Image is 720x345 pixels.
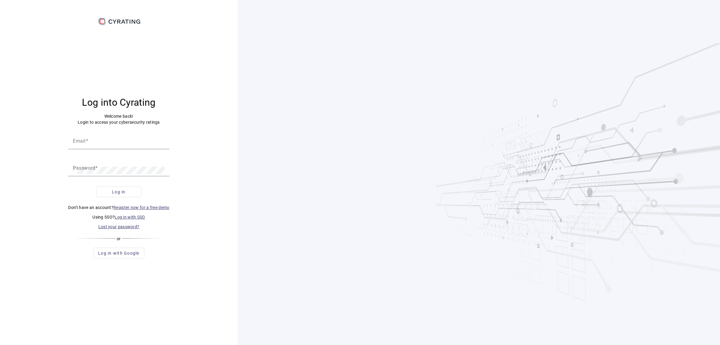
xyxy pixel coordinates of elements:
[93,248,144,259] button: Log in with Google
[68,204,169,210] p: Don't have an account?
[98,250,139,256] span: Log in with Google
[73,236,165,242] div: or
[68,113,169,125] p: Welcome back! Login to access your cybersecurity ratings
[112,189,126,195] span: Log in
[73,138,86,144] mat-label: Email
[68,214,169,220] p: Using SSO?
[73,165,95,171] mat-label: Password
[108,20,140,24] g: CYRATING
[115,215,145,219] a: Log in with SSO
[96,186,141,197] button: Log in
[113,205,169,210] a: Register now for a free demo
[98,224,139,229] a: Lost your password?
[68,96,169,108] h3: Log into Cyrating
